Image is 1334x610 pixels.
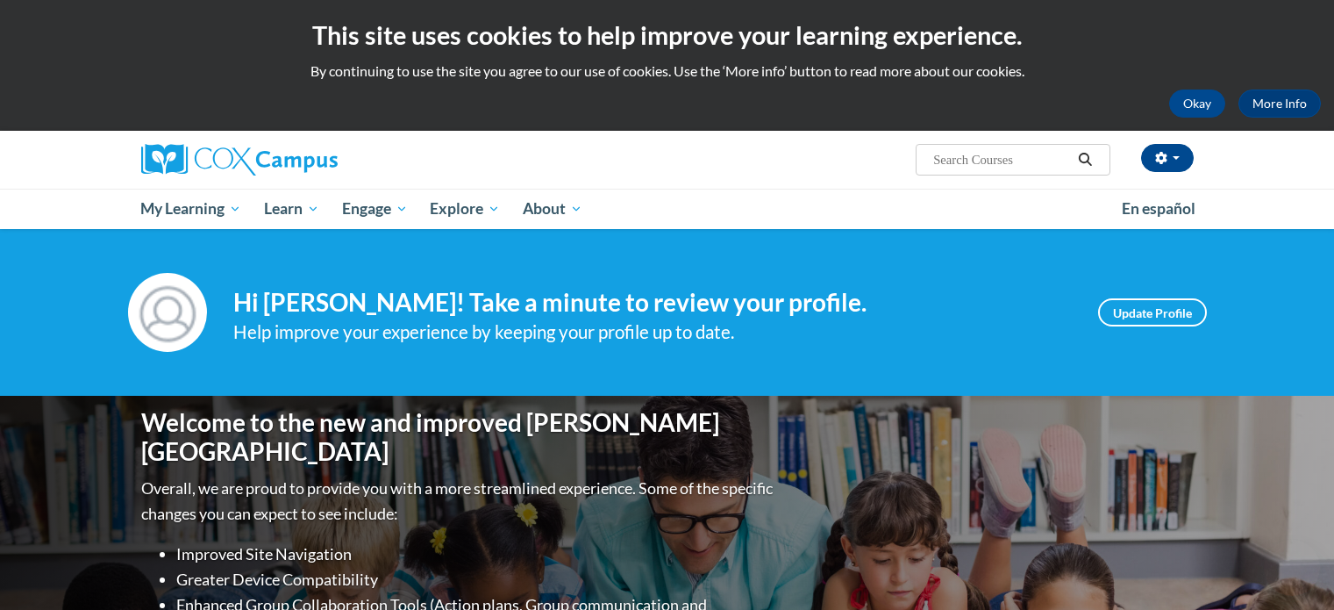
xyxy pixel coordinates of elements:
input: Search Courses [931,149,1072,170]
p: Overall, we are proud to provide you with a more streamlined experience. Some of the specific cha... [141,476,777,527]
iframe: Button to launch messaging window [1264,540,1320,596]
button: Okay [1169,90,1225,118]
a: Cox Campus [141,144,474,176]
a: Learn [253,189,331,229]
span: Engage [342,198,408,219]
p: By continuing to use the site you agree to our use of cookies. Use the ‘More info’ button to read... [13,61,1321,81]
li: Greater Device Compatibility [176,567,777,592]
h2: This site uses cookies to help improve your learning experience. [13,18,1321,53]
span: Learn [264,198,319,219]
span: Explore [430,198,500,219]
a: Explore [418,189,511,229]
a: Update Profile [1098,298,1207,327]
button: Account Settings [1141,144,1194,172]
h1: Welcome to the new and improved [PERSON_NAME][GEOGRAPHIC_DATA] [141,408,777,467]
a: About [511,189,594,229]
button: Search [1072,149,1098,170]
img: Profile Image [128,273,207,352]
span: About [523,198,582,219]
div: Help improve your experience by keeping your profile up to date. [233,318,1072,347]
h4: Hi [PERSON_NAME]! Take a minute to review your profile. [233,288,1072,318]
a: My Learning [130,189,253,229]
li: Improved Site Navigation [176,542,777,567]
a: En español [1110,190,1207,227]
div: Main menu [115,189,1220,229]
span: My Learning [140,198,241,219]
a: More Info [1238,90,1321,118]
span: En español [1122,199,1195,218]
img: Cox Campus [141,144,338,176]
a: Engage [331,189,419,229]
